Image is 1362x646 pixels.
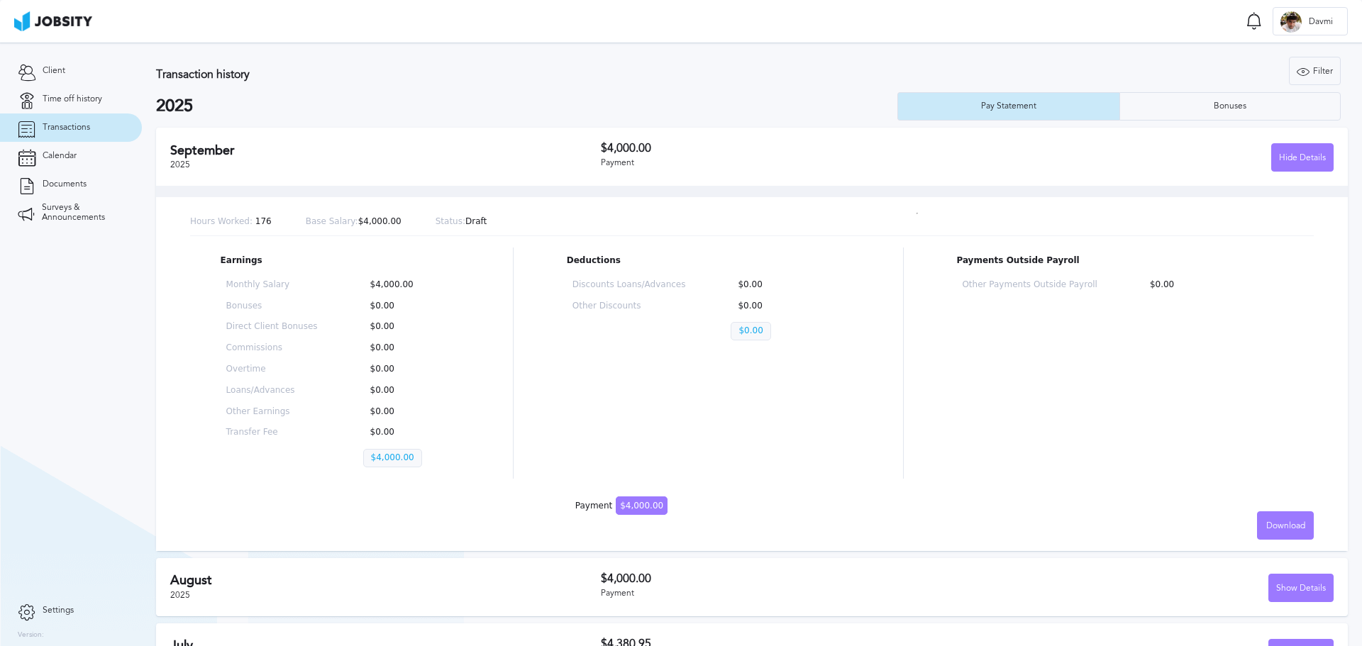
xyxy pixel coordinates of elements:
[18,631,44,640] label: Version:
[43,123,90,133] span: Transactions
[601,572,968,585] h3: $4,000.00
[956,256,1283,266] p: Payments Outside Payroll
[226,343,318,353] p: Commissions
[1269,574,1333,603] div: Show Details
[43,94,102,104] span: Time off history
[14,11,92,31] img: ab4bad089aa723f57921c736e9817d99.png
[226,364,318,374] p: Overtime
[363,428,455,438] p: $0.00
[601,589,968,598] div: Payment
[974,101,1043,111] div: Pay Statement
[170,590,190,600] span: 2025
[731,301,844,311] p: $0.00
[897,92,1119,121] button: Pay Statement
[436,217,487,227] p: Draft
[575,501,668,511] div: Payment
[43,66,65,76] span: Client
[43,151,77,161] span: Calendar
[226,428,318,438] p: Transfer Fee
[572,280,686,290] p: Discounts Loans/Advances
[363,449,422,467] p: $4,000.00
[156,68,804,81] h3: Transaction history
[43,179,87,189] span: Documents
[1271,143,1334,172] button: Hide Details
[43,606,74,616] span: Settings
[1280,11,1302,33] div: D
[1207,101,1253,111] div: Bonuses
[306,216,358,226] span: Base Salary:
[1119,92,1341,121] button: Bonuses
[190,217,272,227] p: 176
[226,301,318,311] p: Bonuses
[221,256,460,266] p: Earnings
[1272,144,1333,172] div: Hide Details
[363,280,455,290] p: $4,000.00
[226,407,318,417] p: Other Earnings
[601,142,968,155] h3: $4,000.00
[1289,57,1341,85] button: Filter
[363,386,455,396] p: $0.00
[1143,280,1278,290] p: $0.00
[601,158,968,168] div: Payment
[1266,521,1305,531] span: Download
[1302,17,1340,27] span: Davmi
[436,216,465,226] span: Status:
[962,280,1097,290] p: Other Payments Outside Payroll
[170,573,601,588] h2: August
[616,496,668,515] span: $4,000.00
[226,322,318,332] p: Direct Client Bonuses
[190,216,253,226] span: Hours Worked:
[42,203,124,223] span: Surveys & Announcements
[1290,57,1340,86] div: Filter
[170,143,601,158] h2: September
[363,407,455,417] p: $0.00
[572,301,686,311] p: Other Discounts
[731,322,770,340] p: $0.00
[226,280,318,290] p: Monthly Salary
[306,217,402,227] p: $4,000.00
[363,343,455,353] p: $0.00
[170,160,190,169] span: 2025
[567,256,850,266] p: Deductions
[1273,7,1348,35] button: DDavmi
[1268,574,1334,602] button: Show Details
[363,364,455,374] p: $0.00
[1257,511,1314,540] button: Download
[156,96,897,116] h2: 2025
[226,386,318,396] p: Loans/Advances
[363,301,455,311] p: $0.00
[731,280,844,290] p: $0.00
[363,322,455,332] p: $0.00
